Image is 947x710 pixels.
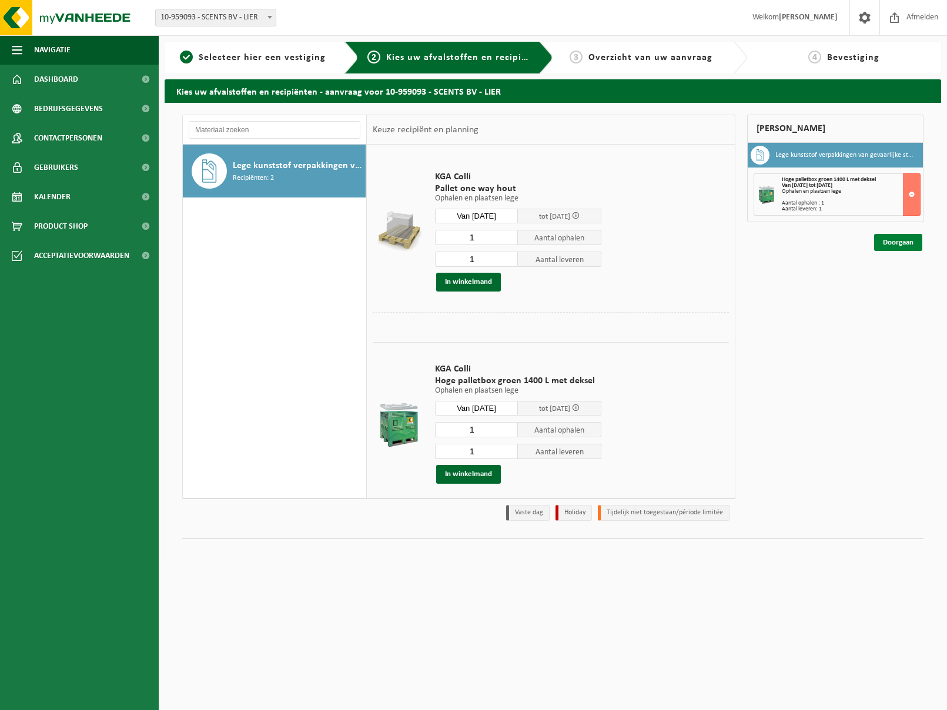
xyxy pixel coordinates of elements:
a: Doorgaan [874,234,922,251]
span: Bevestiging [827,53,879,62]
div: Ophalen en plaatsen lege [782,189,920,195]
span: KGA Colli [435,363,601,375]
span: Overzicht van uw aanvraag [588,53,712,62]
strong: Van [DATE] tot [DATE] [782,182,832,189]
input: Materiaal zoeken [189,121,360,139]
span: Selecteer hier een vestiging [199,53,326,62]
div: Aantal ophalen : 1 [782,200,920,206]
span: Navigatie [34,35,71,65]
span: Contactpersonen [34,123,102,153]
div: Keuze recipiënt en planning [367,115,484,145]
span: 4 [808,51,821,63]
li: Tijdelijk niet toegestaan/période limitée [598,505,730,521]
span: Acceptatievoorwaarden [34,241,129,270]
h2: Kies uw afvalstoffen en recipiënten - aanvraag voor 10-959093 - SCENTS BV - LIER [165,79,941,102]
span: Kalender [34,182,71,212]
span: Recipiënten: 2 [233,173,274,184]
h3: Lege kunststof verpakkingen van gevaarlijke stoffen [775,146,914,165]
p: Ophalen en plaatsen lege [435,195,601,203]
span: Kies uw afvalstoffen en recipiënten [386,53,548,62]
strong: [PERSON_NAME] [779,13,838,22]
span: 3 [570,51,583,63]
button: In winkelmand [436,465,501,484]
span: Bedrijfsgegevens [34,94,103,123]
span: 10-959093 - SCENTS BV - LIER [156,9,276,26]
li: Vaste dag [506,505,550,521]
span: tot [DATE] [539,213,570,220]
span: Aantal leveren [518,252,601,267]
button: In winkelmand [436,273,501,292]
span: Aantal leveren [518,444,601,459]
span: 10-959093 - SCENTS BV - LIER [155,9,276,26]
button: Lege kunststof verpakkingen van gevaarlijke stoffen Recipiënten: 2 [183,145,366,197]
span: KGA Colli [435,171,601,183]
span: Lege kunststof verpakkingen van gevaarlijke stoffen [233,159,363,173]
span: Pallet one way hout [435,183,601,195]
span: 1 [180,51,193,63]
span: Gebruikers [34,153,78,182]
p: Ophalen en plaatsen lege [435,387,601,395]
span: Aantal ophalen [518,230,601,245]
span: Product Shop [34,212,88,241]
span: Dashboard [34,65,78,94]
span: Aantal ophalen [518,422,601,437]
input: Selecteer datum [435,401,518,416]
li: Holiday [556,505,592,521]
div: Aantal leveren: 1 [782,206,920,212]
span: tot [DATE] [539,405,570,413]
span: Hoge palletbox groen 1400 L met deksel [782,176,876,183]
div: [PERSON_NAME] [747,115,923,143]
span: 2 [367,51,380,63]
span: Hoge palletbox groen 1400 L met deksel [435,375,601,387]
input: Selecteer datum [435,209,518,223]
a: 1Selecteer hier een vestiging [170,51,335,65]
